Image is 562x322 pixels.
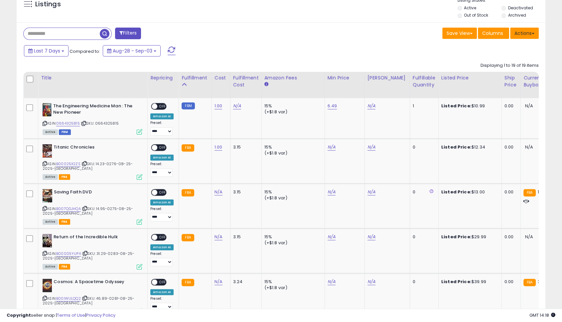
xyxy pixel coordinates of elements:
[43,103,52,116] img: 51NnI+wUT6L._SL40_.jpg
[43,279,142,314] div: ASIN:
[86,312,115,318] a: Privacy Policy
[523,189,536,196] small: FBA
[504,189,515,195] div: 0.00
[43,129,58,135] span: All listings currently available for purchase on Amazon
[233,103,241,109] a: N/A
[157,189,168,195] span: OFF
[504,279,515,285] div: 0.00
[43,234,142,269] div: ASIN:
[328,74,362,81] div: Min Price
[264,103,320,109] div: 15%
[508,12,526,18] label: Archived
[510,28,539,39] button: Actions
[328,103,337,109] a: 6.49
[150,162,174,177] div: Preset:
[413,103,433,109] div: 1
[81,121,119,126] span: | SKU: 0664325815
[441,279,496,285] div: $39.99
[113,48,152,54] span: Aug-28 - Sep-03
[214,74,227,81] div: Cost
[264,240,320,246] div: (+$1.8 var)
[233,279,256,285] div: 3.24
[508,5,533,11] label: Deactivated
[54,144,134,152] b: Titanic Chronicles
[464,12,488,18] label: Out of Stock
[43,144,142,179] div: ASIN:
[43,189,142,224] div: ASIN:
[482,30,503,37] span: Columns
[413,279,433,285] div: 0
[367,144,375,151] a: N/A
[441,103,472,109] b: Listed Price:
[441,234,496,240] div: $29.99
[523,279,536,286] small: FBA
[264,195,320,201] div: (+$1.8 var)
[7,312,115,319] div: seller snap | |
[264,109,320,115] div: (+$1.8 var)
[264,81,268,87] small: Amazon Fees.
[214,103,222,109] a: 1.00
[367,189,375,195] a: N/A
[43,234,52,247] img: 51Nk5hYdFpL._SL40_.jpg
[150,252,174,267] div: Preset:
[54,234,134,242] b: Return of the Incredible Hulk
[57,312,85,318] a: Terms of Use
[214,189,222,195] a: N/A
[441,189,472,195] b: Listed Price:
[182,189,194,196] small: FBA
[43,296,134,306] span: | SKU: 46.89-0281-08-25-2025-[GEOGRAPHIC_DATA]
[233,74,259,88] div: Fulfillment Cost
[182,144,194,152] small: FBA
[54,279,134,287] b: Cosmos: A Spacetime Odyssey
[264,150,320,156] div: (+$1.8 var)
[328,278,336,285] a: N/A
[150,199,174,205] div: Amazon AI
[413,234,433,240] div: 0
[504,103,515,109] div: 0.00
[264,144,320,150] div: 15%
[441,144,472,150] b: Listed Price:
[233,234,256,240] div: 3.15
[43,279,52,292] img: 414RZPFy+MS._SL40_.jpg
[214,278,222,285] a: N/A
[441,189,496,195] div: $13.00
[182,234,194,241] small: FBA
[328,189,336,195] a: N/A
[504,234,515,240] div: 0.00
[367,278,375,285] a: N/A
[43,144,52,158] img: 51UaXjzqnPL._SL40_.jpg
[328,234,336,240] a: N/A
[59,264,70,269] span: FBA
[43,219,58,225] span: All listings currently available for purchase on Amazon
[413,144,433,150] div: 0
[24,45,69,56] button: Last 7 Days
[214,144,222,151] a: 1.00
[441,144,496,150] div: $12.34
[182,102,195,109] small: FBM
[43,251,134,261] span: | SKU: 31.29-0283-08-25-2025-[GEOGRAPHIC_DATA]
[478,28,509,39] button: Columns
[43,103,142,134] div: ASIN:
[481,62,539,69] div: Displaying 1 to 19 of 19 items
[150,289,174,295] div: Amazon AI
[150,296,174,311] div: Preset:
[529,312,555,318] span: 2025-09-11 14:18 GMT
[413,74,436,88] div: Fulfillable Quantity
[264,285,320,291] div: (+$1.8 var)
[525,103,533,109] span: N/A
[328,144,336,151] a: N/A
[264,189,320,195] div: 15%
[59,219,70,225] span: FBA
[157,234,168,240] span: OFF
[56,206,81,212] a: B007Q0JHQA
[43,174,58,180] span: All listings currently available for purchase on Amazon
[157,279,168,285] span: OFF
[367,74,407,81] div: [PERSON_NAME]
[150,74,176,81] div: Repricing
[441,234,472,240] b: Listed Price:
[43,206,133,216] span: | SKU: 14.95-0275-08-25-2025-[GEOGRAPHIC_DATA]
[442,28,477,39] button: Save View
[523,74,558,88] div: Current Buybox Price
[233,189,256,195] div: 3.15
[464,5,476,11] label: Active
